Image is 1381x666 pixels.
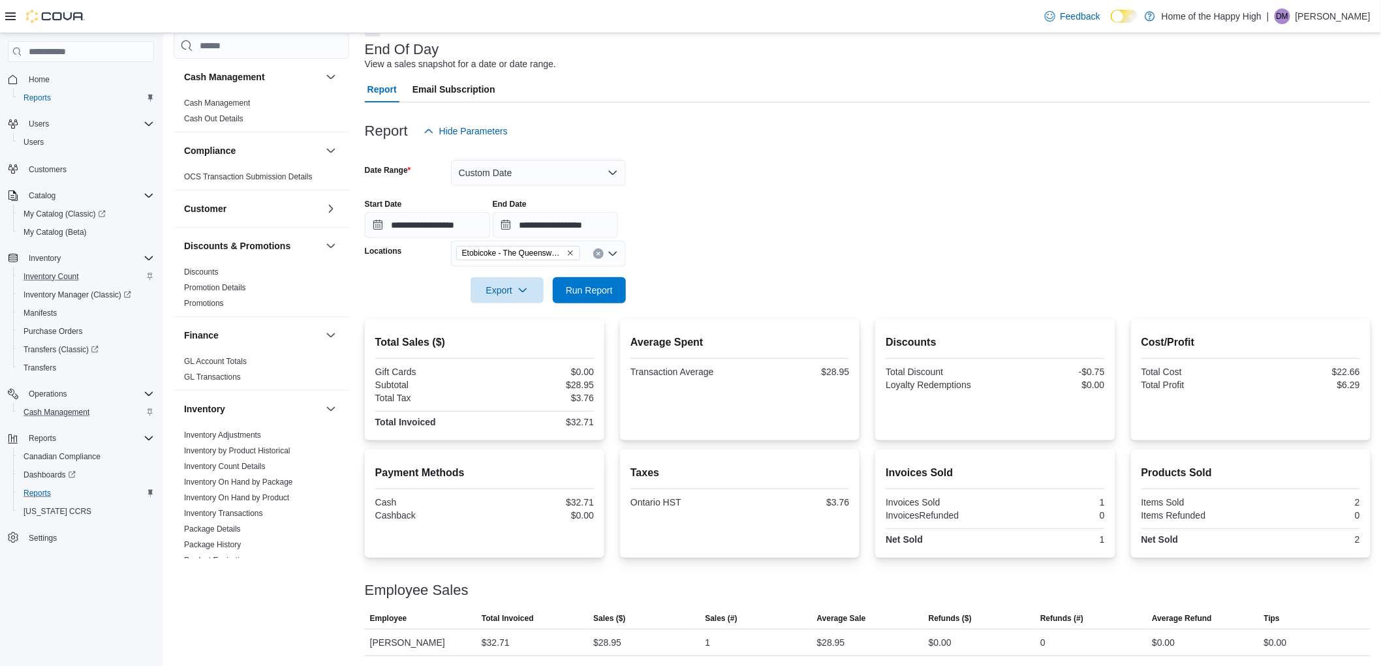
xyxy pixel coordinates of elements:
[184,477,293,487] a: Inventory On Hand by Package
[23,116,154,132] span: Users
[18,90,154,106] span: Reports
[184,298,224,309] span: Promotions
[184,509,263,518] a: Inventory Transactions
[18,324,154,339] span: Purchase Orders
[13,484,159,502] button: Reports
[184,239,290,252] h3: Discounts & Promotions
[593,249,604,259] button: Clear input
[1141,335,1360,350] h2: Cost/Profit
[705,635,710,650] div: 1
[184,430,261,440] span: Inventory Adjustments
[886,367,993,377] div: Total Discount
[471,277,544,303] button: Export
[13,223,159,241] button: My Catalog (Beta)
[817,613,866,624] span: Average Sale
[23,116,54,132] button: Users
[184,508,263,519] span: Inventory Transactions
[370,613,407,624] span: Employee
[29,164,67,175] span: Customers
[886,497,993,507] div: Invoices Sold
[18,206,111,222] a: My Catalog (Classic)
[23,227,87,237] span: My Catalog (Beta)
[493,212,618,238] input: Press the down key to open a popover containing a calendar.
[18,404,95,420] a: Cash Management
[13,403,159,421] button: Cash Management
[174,169,349,190] div: Compliance
[184,239,320,252] button: Discounts & Promotions
[13,286,159,304] a: Inventory Manager (Classic)
[418,118,513,144] button: Hide Parameters
[184,524,241,534] span: Package Details
[18,269,84,284] a: Inventory Count
[184,98,250,108] span: Cash Management
[1141,497,1249,507] div: Items Sold
[375,465,594,481] h2: Payment Methods
[365,123,408,139] h3: Report
[13,205,159,223] a: My Catalog (Classic)
[1040,635,1046,650] div: 0
[456,246,580,260] span: Etobicoke - The Queensway - Fire & Flower
[184,556,252,565] a: Product Expirations
[3,70,159,89] button: Home
[323,69,339,85] button: Cash Management
[998,534,1105,545] div: 1
[593,635,621,650] div: $28.95
[487,417,594,427] div: $32.71
[29,433,56,444] span: Reports
[184,431,261,440] a: Inventory Adjustments
[365,42,439,57] h3: End Of Day
[174,427,349,620] div: Inventory
[23,344,99,355] span: Transfers (Classic)
[23,72,55,87] a: Home
[174,264,349,316] div: Discounts & Promotions
[3,385,159,403] button: Operations
[184,446,290,455] a: Inventory by Product Historical
[184,299,224,308] a: Promotions
[184,98,250,108] a: Cash Management
[184,267,219,277] span: Discounts
[1141,380,1249,390] div: Total Profit
[23,209,106,219] span: My Catalog (Classic)
[1264,613,1280,624] span: Tips
[1111,10,1138,23] input: Dark Mode
[184,144,320,157] button: Compliance
[743,497,850,507] div: $3.76
[365,246,402,256] label: Locations
[13,341,159,359] a: Transfers (Classic)
[18,485,154,501] span: Reports
[23,431,154,446] span: Reports
[18,134,154,150] span: Users
[18,360,61,376] a: Transfers
[886,534,923,545] strong: Net Sold
[23,470,76,480] span: Dashboards
[184,329,219,342] h3: Finance
[998,380,1105,390] div: $0.00
[705,613,737,624] span: Sales (#)
[23,488,51,498] span: Reports
[323,201,339,217] button: Customer
[1141,367,1249,377] div: Total Cost
[13,359,159,377] button: Transfers
[487,510,594,521] div: $0.00
[18,504,154,519] span: Washington CCRS
[1264,635,1287,650] div: $0.00
[184,540,241,549] a: Package History
[23,71,154,87] span: Home
[18,360,154,376] span: Transfers
[998,497,1105,507] div: 1
[3,187,159,205] button: Catalog
[184,114,243,124] span: Cash Out Details
[23,188,61,204] button: Catalog
[18,90,56,106] a: Reports
[13,466,159,484] a: Dashboards
[18,269,154,284] span: Inventory Count
[29,253,61,264] span: Inventory
[29,389,67,399] span: Operations
[630,465,849,481] h2: Taxes
[3,528,159,547] button: Settings
[487,497,594,507] div: $32.71
[323,143,339,159] button: Compliance
[1253,380,1360,390] div: $6.29
[18,485,56,501] a: Reports
[743,367,850,377] div: $28.95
